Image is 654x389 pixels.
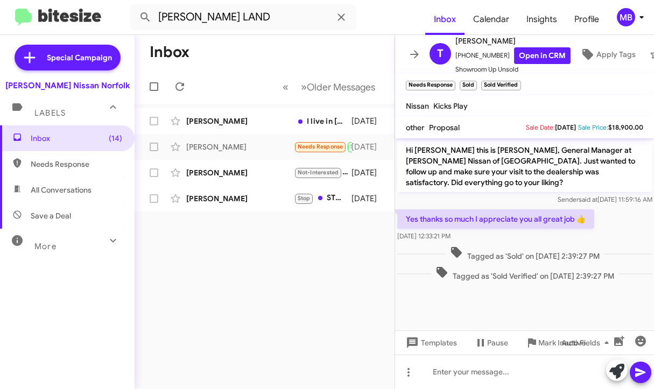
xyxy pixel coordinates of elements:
[526,123,555,131] span: Sale Date:
[406,123,425,132] span: other
[425,4,465,35] a: Inbox
[109,133,122,144] span: (14)
[276,76,295,98] button: Previous
[298,169,339,176] span: Not-Interested
[455,64,571,75] span: Showroom Up Unsold
[298,143,343,150] span: Needs Response
[397,209,594,229] p: Yes thanks so much I appreciate you all great job 👍
[406,81,455,90] small: Needs Response
[608,8,642,26] button: MB
[437,45,444,62] span: T
[566,4,608,35] a: Profile
[395,333,466,352] button: Templates
[351,167,386,178] div: [DATE]
[617,8,635,26] div: MB
[307,81,375,93] span: Older Messages
[555,123,576,131] span: [DATE]
[429,123,460,132] span: Proposal
[514,47,571,64] a: Open in CRM
[578,123,608,131] span: Sale Price:
[283,80,289,94] span: «
[186,116,294,126] div: [PERSON_NAME]
[397,140,652,192] p: Hi [PERSON_NAME] this is [PERSON_NAME], General Manager at [PERSON_NAME] Nissan of [GEOGRAPHIC_DA...
[294,166,351,179] div: Someone named [PERSON_NAME] already asked me , and I already told her I didn't like my visit
[31,210,71,221] span: Save a Deal
[404,333,457,352] span: Templates
[31,185,92,195] span: All Conversations
[294,192,351,204] div: STOP
[186,142,294,152] div: [PERSON_NAME]
[538,333,586,352] span: Mark Inactive
[34,108,66,118] span: Labels
[186,193,294,204] div: [PERSON_NAME]
[15,45,121,70] a: Special Campaign
[445,246,603,261] span: Tagged as 'Sold' on [DATE] 2:39:27 PM
[351,142,386,152] div: [DATE]
[518,4,566,35] a: Insights
[34,242,57,251] span: More
[433,101,468,111] span: Kicks Play
[557,195,652,203] span: Sender [DATE] 11:59:16 AM
[561,333,613,352] span: Auto Fields
[130,4,356,30] input: Search
[466,333,517,352] button: Pause
[294,116,351,126] div: I live in [GEOGRAPHIC_DATA].
[5,80,130,91] div: [PERSON_NAME] Nissan Norfolk
[455,34,571,47] span: [PERSON_NAME]
[298,195,311,202] span: Stop
[406,101,429,111] span: Nissan
[294,76,382,98] button: Next
[351,193,386,204] div: [DATE]
[31,133,122,144] span: Inbox
[517,333,594,352] button: Mark Inactive
[186,167,294,178] div: [PERSON_NAME]
[596,45,636,64] span: Apply Tags
[465,4,518,35] a: Calendar
[277,76,382,98] nav: Page navigation example
[455,47,571,64] span: [PHONE_NUMBER]
[397,232,451,240] span: [DATE] 12:33:21 PM
[301,80,307,94] span: »
[431,266,618,281] span: Tagged as 'Sold Verified' on [DATE] 2:39:27 PM
[608,123,643,131] span: $18,900.00
[553,333,622,352] button: Auto Fields
[578,195,597,203] span: said at
[294,140,351,153] div: Yes thanks so much I appreciate you all great job 👍
[460,81,477,90] small: Sold
[351,116,386,126] div: [DATE]
[481,81,521,90] small: Sold Verified
[571,45,644,64] button: Apply Tags
[31,159,122,169] span: Needs Response
[350,143,363,150] span: Sold
[47,52,112,63] span: Special Campaign
[150,44,189,61] h1: Inbox
[487,333,508,352] span: Pause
